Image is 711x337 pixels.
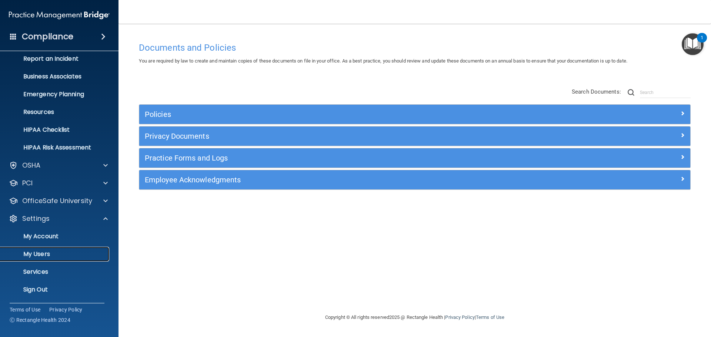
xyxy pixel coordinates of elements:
p: Sign Out [5,286,106,293]
p: Settings [22,214,50,223]
p: Resources [5,108,106,116]
a: Terms of Use [476,314,504,320]
img: ic-search.3b580494.png [628,89,634,96]
a: Privacy Policy [445,314,474,320]
div: Copyright © All rights reserved 2025 @ Rectangle Health | | [280,306,550,329]
a: Settings [9,214,108,223]
a: OfficeSafe University [9,196,108,205]
p: HIPAA Risk Assessment [5,144,106,151]
p: Business Associates [5,73,106,80]
p: Report an Incident [5,55,106,63]
input: Search [640,87,691,98]
a: PCI [9,179,108,188]
p: My Users [5,250,106,258]
span: You are required by law to create and maintain copies of these documents on file in your office. ... [139,58,627,64]
span: Ⓒ Rectangle Health 2024 [10,316,70,324]
a: Privacy Policy [49,306,83,313]
a: Terms of Use [10,306,40,313]
p: PCI [22,179,33,188]
p: Emergency Planning [5,91,106,98]
img: PMB logo [9,8,110,23]
div: 1 [701,38,703,47]
a: Practice Forms and Logs [145,152,685,164]
h5: Policies [145,110,547,118]
a: OSHA [9,161,108,170]
h4: Compliance [22,31,73,42]
p: Services [5,268,106,276]
a: Privacy Documents [145,130,685,142]
h5: Privacy Documents [145,132,547,140]
h4: Documents and Policies [139,43,691,53]
p: My Account [5,233,106,240]
p: OSHA [22,161,41,170]
button: Open Resource Center, 1 new notification [682,33,704,55]
a: Employee Acknowledgments [145,174,685,186]
iframe: Drift Widget Chat Controller [583,284,702,314]
p: OfficeSafe University [22,196,92,205]
a: Policies [145,108,685,120]
h5: Practice Forms and Logs [145,154,547,162]
h5: Employee Acknowledgments [145,176,547,184]
p: HIPAA Checklist [5,126,106,134]
span: Search Documents: [572,88,621,95]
